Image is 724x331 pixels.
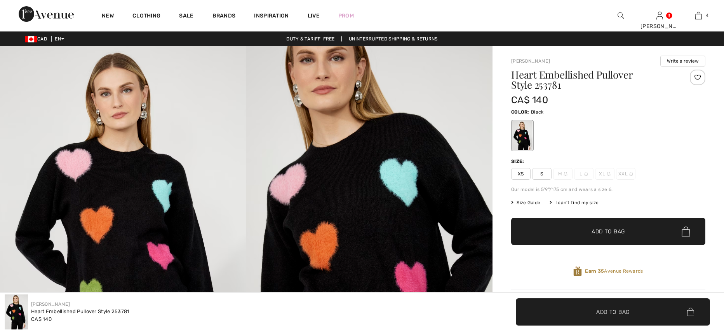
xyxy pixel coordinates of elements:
span: EN [55,36,64,42]
span: Size Guide [511,199,540,206]
div: Our model is 5'9"/175 cm and wears a size 6. [511,186,705,193]
div: [PERSON_NAME] [640,22,679,30]
div: Heart Embellished Pullover Style 253781 [31,308,130,315]
strong: Earn 35 [585,268,604,274]
span: Black [531,109,544,115]
button: Write a review [660,56,705,67]
a: [PERSON_NAME] [511,58,550,64]
span: Add to Bag [592,228,625,236]
img: Bag.svg [687,308,694,316]
span: 4 [706,12,708,19]
div: Black [512,121,533,150]
span: Inspiration [254,12,289,21]
img: My Bag [695,11,702,20]
span: CA$ 140 [31,316,52,322]
a: Sale [179,12,193,21]
div: Size: [511,158,526,165]
span: Avenue Rewards [585,268,643,275]
span: M [553,168,573,180]
a: Sign In [656,12,663,19]
button: Add to Bag [511,218,705,245]
a: Clothing [132,12,160,21]
span: XS [511,168,531,180]
img: 1ère Avenue [19,6,74,22]
div: Details [511,289,533,303]
a: New [102,12,114,21]
img: search the website [618,11,624,20]
h1: Heart Embellished Pullover Style 253781 [511,70,673,90]
div: Care [594,289,620,303]
a: Prom [338,12,354,20]
img: Avenue Rewards [573,266,582,277]
span: XL [595,168,614,180]
img: ring-m.svg [584,172,588,176]
span: Color: [511,109,529,115]
span: XXL [616,168,635,180]
img: ring-m.svg [564,172,567,176]
button: Add to Bag [516,298,710,326]
img: My Info [656,11,663,20]
img: Canadian Dollar [25,36,37,42]
div: I can't find my size [550,199,599,206]
img: Heart Embellished Pullover Style 253781 [5,294,28,329]
img: ring-m.svg [629,172,633,176]
a: Brands [212,12,236,21]
span: L [574,168,593,180]
img: Bag.svg [682,226,690,236]
a: 4 [679,11,717,20]
span: CA$ 140 [511,95,548,105]
span: S [532,168,552,180]
span: CAD [25,36,50,42]
a: [PERSON_NAME] [31,301,70,307]
div: Shipping [681,289,705,303]
span: Add to Bag [596,308,630,316]
a: Live [308,12,320,20]
img: ring-m.svg [607,172,611,176]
